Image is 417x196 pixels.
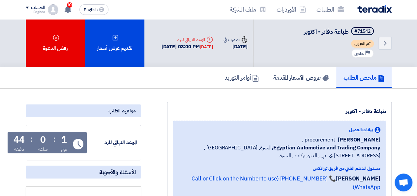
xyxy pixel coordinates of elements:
div: الموعد النهائي للرد [162,36,213,43]
div: رفض الدعوة [26,19,85,67]
span: [PERSON_NAME] [338,136,380,144]
div: [DATE] 03:00 PM [162,43,213,51]
strong: [PERSON_NAME] [336,175,380,183]
div: دقيقة [14,146,24,153]
div: يوم [61,146,67,153]
button: English [79,4,108,15]
span: 10 [67,2,72,8]
h5: ملخص الطلب [343,74,384,81]
a: الطلبات [311,2,349,17]
div: [DATE] [200,44,213,50]
h5: عروض الأسعار المقدمة [273,74,329,81]
div: : [53,133,55,145]
div: طباعة دفاتر - اكتوبر [173,107,386,115]
a: ملخص الطلب [336,67,392,88]
div: 44 [14,135,25,144]
div: Open chat [395,174,412,191]
div: ساعة [38,146,48,153]
a: 📞 [PHONE_NUMBER] (Call or Click on the Number to use WhatsApp) [192,175,380,191]
div: صدرت في [223,36,247,43]
div: مسئول الدعم الفني من فريق تيرادكس [178,165,380,172]
b: Egyptian Automotive and Trading Company, [271,144,380,152]
a: الأوردرات [271,2,311,17]
div: تقديم عرض أسعار [85,19,144,67]
h5: طباعة دفاتر - اكتوبر [304,27,375,36]
span: عادي [354,51,364,57]
div: : [30,133,33,145]
span: procurement , [302,136,335,144]
img: profile_test.png [48,4,58,15]
a: عروض الأسعار المقدمة [266,67,336,88]
div: الحساب [31,5,45,11]
a: ملف الشركة [224,2,271,17]
div: [DATE] [223,43,247,51]
div: مواعيد الطلب [26,104,141,117]
span: الأسئلة والأجوبة [99,168,136,176]
span: طباعة دفاتر - اكتوبر [304,27,348,36]
img: Teradix logo [357,5,392,13]
h5: أوامر التوريد [224,74,259,81]
div: 0 [40,135,46,144]
a: أوامر التوريد [217,67,266,88]
div: #71542 [354,29,371,34]
span: English [84,8,98,12]
span: تم القبول [351,40,374,48]
div: الموعد النهائي للرد [88,139,137,146]
div: 1 [61,135,67,144]
span: بيانات العميل [349,126,373,133]
span: الجيزة, [GEOGRAPHIC_DATA] ,[STREET_ADDRESS] محمد بهي الدين بركات , الجيزة [178,144,380,160]
div: Raghda [26,10,45,14]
